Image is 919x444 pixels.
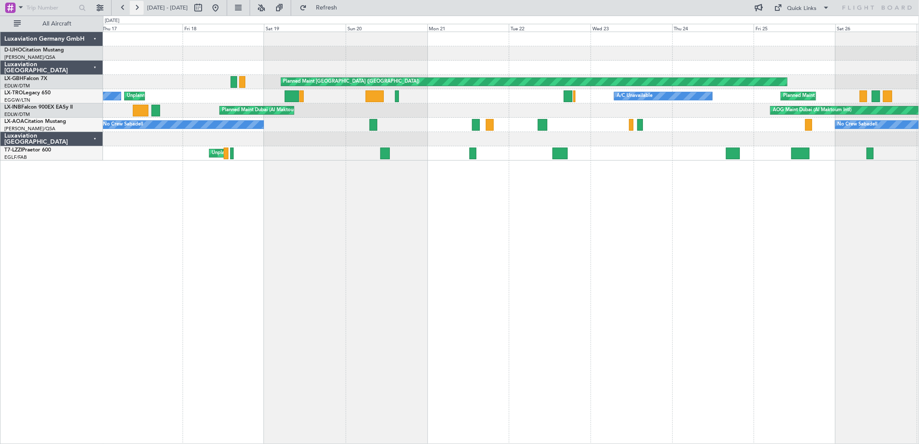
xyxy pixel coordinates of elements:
input: Trip Number [26,1,76,14]
div: [DATE] [105,17,119,25]
div: Sat 26 [835,24,917,32]
div: No Crew Sabadell [838,118,878,131]
a: [PERSON_NAME]/QSA [4,125,55,132]
span: All Aircraft [22,21,91,27]
span: Refresh [308,5,345,11]
div: Fri 25 [754,24,835,32]
span: T7-LZZI [4,148,22,153]
div: Planned Maint Dubai (Al Maktoum Intl) [222,104,307,117]
div: AOG Maint Dubai (Al Maktoum Intl) [773,104,852,117]
button: All Aircraft [10,17,94,31]
span: LX-GBH [4,76,23,81]
div: Unplanned Maint Dusseldorf [127,90,190,103]
a: EDLW/DTM [4,111,30,118]
a: LX-GBHFalcon 7X [4,76,47,81]
div: Mon 21 [427,24,509,32]
div: Thu 17 [101,24,183,32]
span: LX-INB [4,105,21,110]
span: D-IJHO [4,48,22,53]
a: LX-TROLegacy 650 [4,90,51,96]
div: Fri 18 [183,24,264,32]
div: Wed 23 [591,24,672,32]
a: LX-AOACitation Mustang [4,119,66,124]
a: T7-LZZIPraetor 600 [4,148,51,153]
div: Tue 22 [509,24,591,32]
div: Planned Maint [GEOGRAPHIC_DATA] ([GEOGRAPHIC_DATA]) [283,75,420,88]
span: LX-AOA [4,119,24,124]
a: EGGW/LTN [4,97,30,103]
button: Refresh [296,1,347,15]
div: Thu 24 [672,24,754,32]
div: Quick Links [787,4,817,13]
a: EDLW/DTM [4,83,30,89]
div: No Crew Sabadell [103,118,143,131]
span: [DATE] - [DATE] [147,4,188,12]
a: EGLF/FAB [4,154,27,161]
div: A/C Unavailable [617,90,652,103]
a: D-IJHOCitation Mustang [4,48,64,53]
div: Sat 19 [264,24,346,32]
span: LX-TRO [4,90,23,96]
div: Unplanned Maint [GEOGRAPHIC_DATA] ([GEOGRAPHIC_DATA]) [212,147,354,160]
a: [PERSON_NAME]/QSA [4,54,55,61]
a: LX-INBFalcon 900EX EASy II [4,105,73,110]
button: Quick Links [770,1,834,15]
div: Sun 20 [346,24,427,32]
